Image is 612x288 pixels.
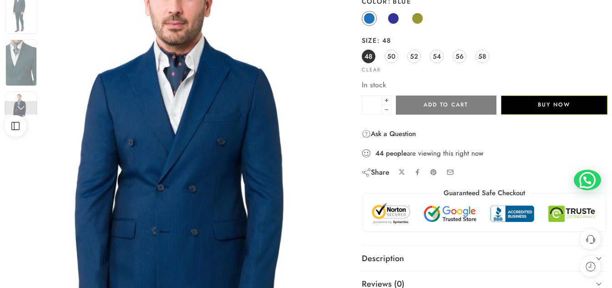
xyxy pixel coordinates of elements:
[414,169,421,176] a: Share on Facebook
[370,202,599,225] img: Trust
[399,169,405,176] a: Share on X
[362,67,381,72] a: Clear options
[362,167,389,177] div: Share
[362,148,607,158] div: are viewing this right now
[362,50,375,63] a: 48
[362,79,607,91] p: In stock
[475,50,489,63] a: 58
[453,50,466,63] a: 56
[387,50,395,62] span: 50
[433,50,441,62] span: 54
[362,96,382,115] input: Product quantity
[478,50,486,62] span: 58
[430,169,437,176] a: Pin on Pinterest
[362,246,607,272] a: Description
[5,91,37,138] img: Artboard 1-1
[362,128,416,139] a: Ask a Question
[501,96,607,115] button: Buy Now
[446,168,454,176] a: Email to your friends
[455,50,464,62] span: 56
[430,50,444,63] a: 54
[407,50,421,63] a: 52
[384,50,398,63] a: 50
[439,188,530,198] legend: Guaranteed Safe Checkout
[364,50,372,62] span: 48
[386,149,407,158] strong: people
[5,40,37,86] img: Artboard 1-1
[362,36,607,45] label: Size
[375,149,384,158] strong: 44
[396,96,496,115] button: Add to cart
[410,50,418,62] span: 52
[377,35,391,45] span: 48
